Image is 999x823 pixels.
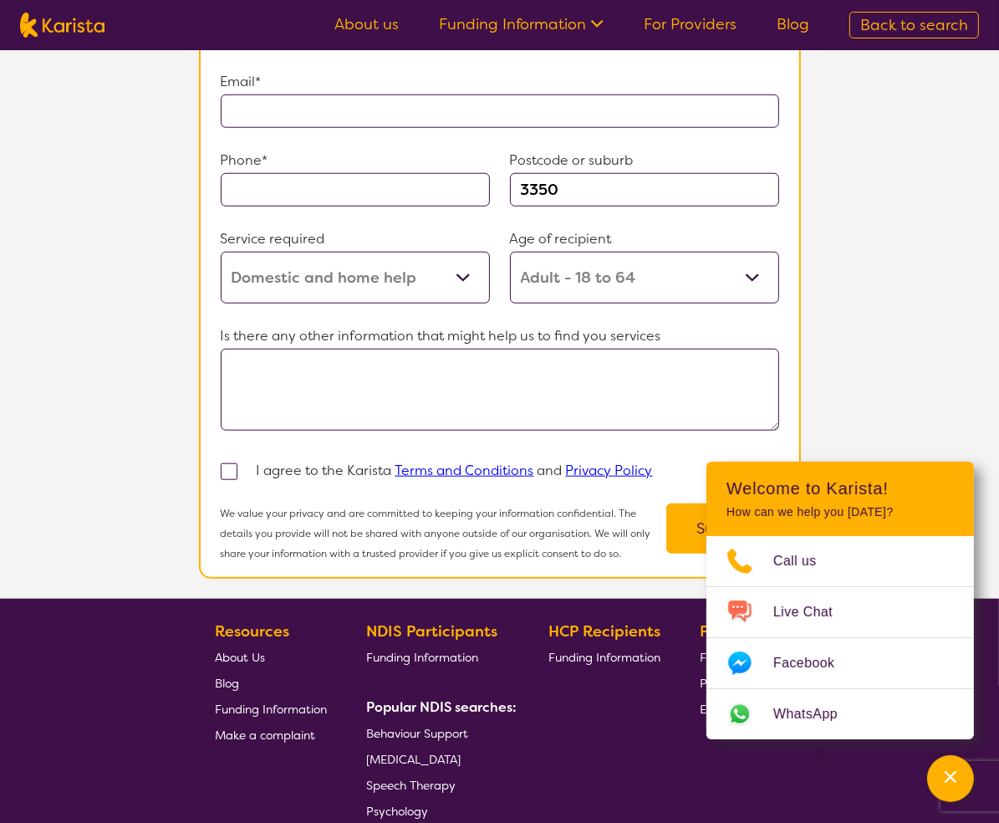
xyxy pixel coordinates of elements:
[215,696,327,722] a: Funding Information
[773,651,854,676] span: Facebook
[215,722,327,748] a: Make a complaint
[366,746,510,772] a: [MEDICAL_DATA]
[706,536,974,739] ul: Choose channel
[726,478,954,498] h2: Welcome to Karista!
[366,621,497,642] b: NDIS Participants
[860,15,968,35] span: Back to search
[257,458,653,483] p: I agree to the Karista and
[366,644,510,670] a: Funding Information
[700,650,771,665] span: For Providers
[215,650,265,665] span: About Us
[221,69,779,95] p: Email*
[773,702,858,727] span: WhatsApp
[366,650,478,665] span: Funding Information
[510,227,779,252] p: Age of recipient
[215,702,327,717] span: Funding Information
[700,696,777,722] a: Enquire
[644,14,737,34] a: For Providers
[700,676,777,691] span: Provider Login
[366,778,456,793] span: Speech Therapy
[215,621,289,642] b: Resources
[366,804,428,819] span: Psychology
[439,14,604,34] a: Funding Information
[221,148,490,173] p: Phone*
[773,549,837,574] span: Call us
[221,504,666,564] p: We value your privacy and are committed to keeping your information confidential. The details you...
[221,227,490,252] p: Service required
[777,14,809,34] a: Blog
[366,726,468,741] span: Behaviour Support
[366,752,461,767] span: [MEDICAL_DATA]
[20,13,104,38] img: Karista logo
[215,644,327,670] a: About Us
[773,600,853,625] span: Live Chat
[221,324,779,349] p: Is there any other information that might help us to find you services
[548,644,660,670] a: Funding Information
[548,650,660,665] span: Funding Information
[395,462,534,479] a: Terms and Conditions
[548,621,660,642] b: HCP Recipients
[700,644,777,670] a: For Providers
[215,670,327,696] a: Blog
[566,462,653,479] a: Privacy Policy
[700,621,768,642] b: Providers
[215,676,239,691] span: Blog
[700,702,741,717] span: Enquire
[334,14,399,34] a: About us
[706,689,974,739] a: Web link opens in a new tab.
[366,720,510,746] a: Behaviour Support
[927,755,974,802] button: Channel Menu
[849,12,979,38] a: Back to search
[215,728,315,743] span: Make a complaint
[366,772,510,798] a: Speech Therapy
[700,670,777,696] a: Provider Login
[666,504,779,554] button: Submit
[706,462,974,739] div: Channel Menu
[726,505,954,519] p: How can we help you [DATE]?
[366,698,517,716] b: Popular NDIS searches:
[510,148,779,173] p: Postcode or suburb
